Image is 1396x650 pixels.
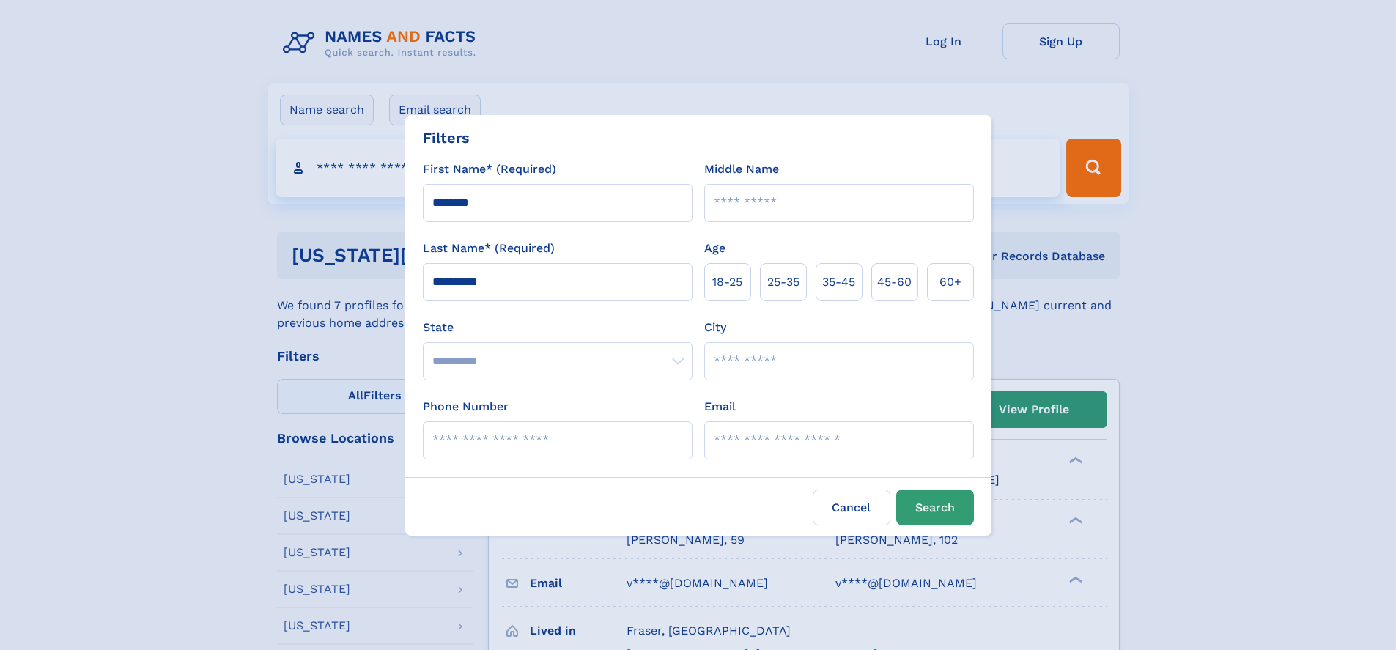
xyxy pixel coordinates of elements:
[423,160,556,178] label: First Name* (Required)
[423,127,470,149] div: Filters
[939,273,961,291] span: 60+
[704,160,779,178] label: Middle Name
[423,240,555,257] label: Last Name* (Required)
[767,273,799,291] span: 25‑35
[704,398,736,416] label: Email
[813,490,890,525] label: Cancel
[704,319,726,336] label: City
[704,240,725,257] label: Age
[822,273,855,291] span: 35‑45
[712,273,742,291] span: 18‑25
[423,398,509,416] label: Phone Number
[877,273,912,291] span: 45‑60
[423,319,693,336] label: State
[896,490,974,525] button: Search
